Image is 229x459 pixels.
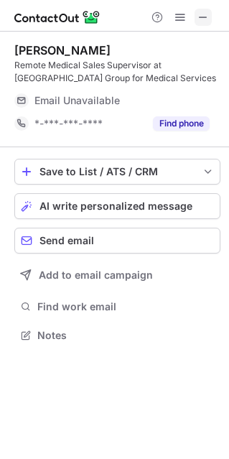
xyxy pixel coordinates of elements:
[153,116,210,131] button: Reveal Button
[14,9,101,26] img: ContactOut v5.3.10
[39,200,192,212] span: AI write personalized message
[37,300,215,313] span: Find work email
[39,235,94,246] span: Send email
[37,329,215,342] span: Notes
[14,325,220,346] button: Notes
[39,269,153,281] span: Add to email campaign
[14,59,220,85] div: Remote Medical Sales Supervisor at [GEOGRAPHIC_DATA] Group for Medical Services
[14,228,220,254] button: Send email
[14,43,111,57] div: [PERSON_NAME]
[39,166,195,177] div: Save to List / ATS / CRM
[14,297,220,317] button: Find work email
[14,159,220,185] button: save-profile-one-click
[14,262,220,288] button: Add to email campaign
[34,94,120,107] span: Email Unavailable
[14,193,220,219] button: AI write personalized message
